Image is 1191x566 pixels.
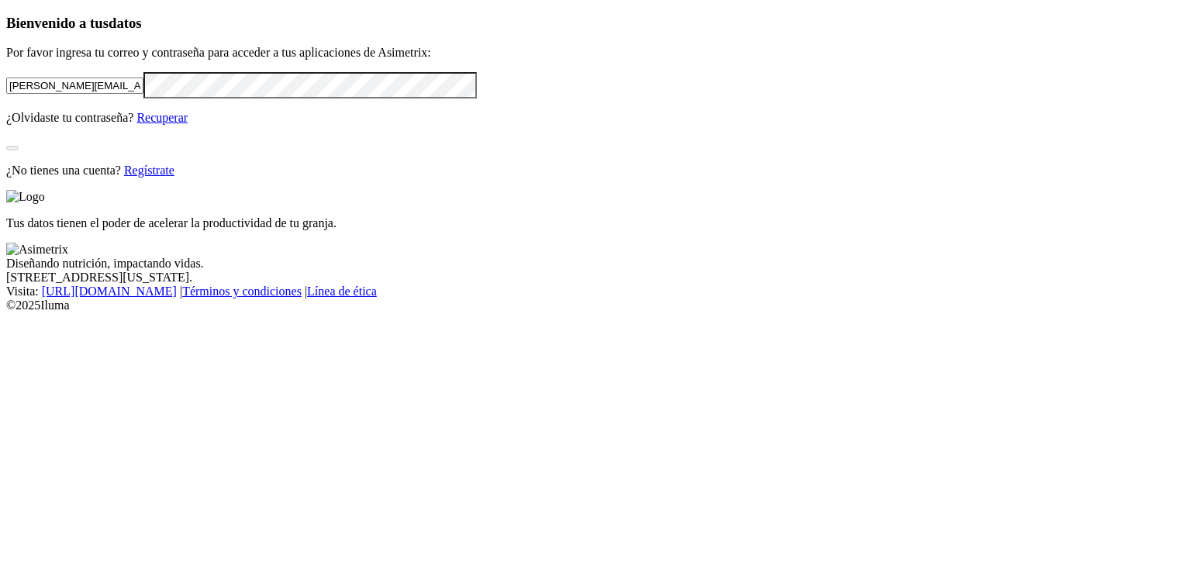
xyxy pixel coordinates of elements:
div: Diseñando nutrición, impactando vidas. [6,257,1185,271]
p: Tus datos tienen el poder de acelerar la productividad de tu granja. [6,216,1185,230]
p: Por favor ingresa tu correo y contraseña para acceder a tus aplicaciones de Asimetrix: [6,46,1185,60]
div: [STREET_ADDRESS][US_STATE]. [6,271,1185,285]
a: [URL][DOMAIN_NAME] [42,285,177,298]
a: Recuperar [136,111,188,124]
p: ¿No tienes una cuenta? [6,164,1185,178]
div: © 2025 Iluma [6,299,1185,312]
a: Regístrate [124,164,174,177]
h3: Bienvenido a tus [6,15,1185,32]
div: Visita : | | [6,285,1185,299]
a: Términos y condiciones [182,285,302,298]
p: ¿Olvidaste tu contraseña? [6,111,1185,125]
img: Asimetrix [6,243,68,257]
img: Logo [6,190,45,204]
span: datos [109,15,142,31]
input: Tu correo [6,78,143,94]
a: Línea de ética [307,285,377,298]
